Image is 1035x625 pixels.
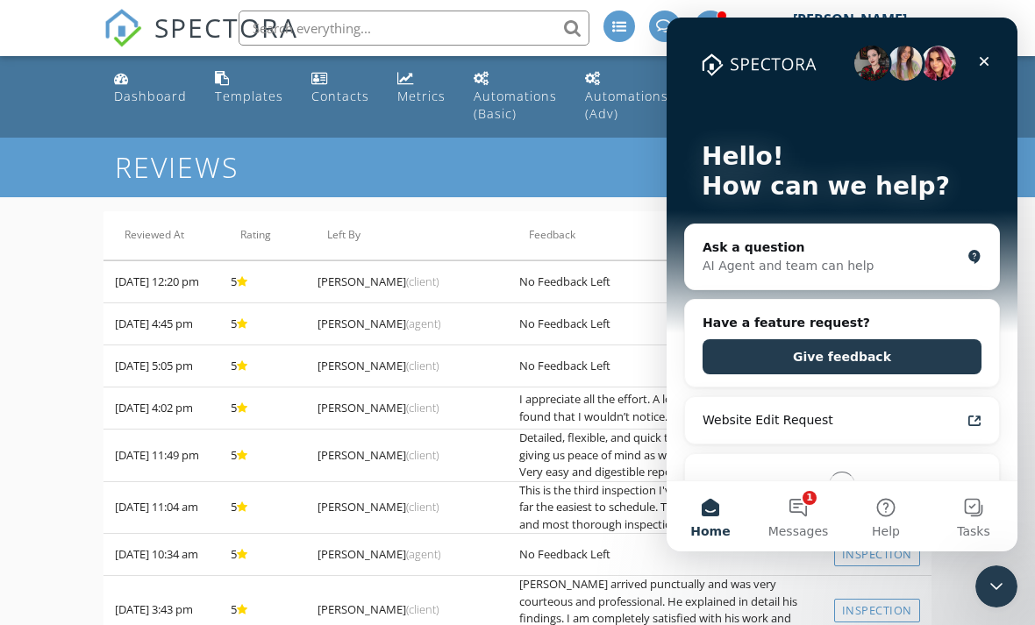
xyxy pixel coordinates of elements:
[578,63,675,131] a: Automations (Advanced)
[239,11,589,46] input: Search everything...
[667,18,1017,551] iframe: Intercom live chat
[318,273,439,289] span: [PERSON_NAME]
[115,152,920,182] h1: Reviews
[406,499,439,515] span: (client)
[107,63,194,113] a: Dashboard
[406,546,440,562] span: (agent)
[219,211,306,260] th: Rating: Not sorted. Activate to sort ascending.
[318,400,439,415] span: [PERSON_NAME]
[103,9,142,47] img: The Best Home Inspection Software - Spectora
[406,601,439,617] span: (client)
[154,9,298,46] span: SPECTORA
[103,345,219,387] td: [DATE] 5:05 pm
[508,430,823,482] td: Detailed, flexible, and quick turn around. Thank you for giving us peace of mind as we move into ...
[406,316,440,331] span: (agent)
[311,88,369,104] div: Contacts
[406,358,439,373] span: (client)
[508,387,823,430] td: I appreciate all the effort. A lot of deficiencies were found that I wouldn’t notice.
[304,63,376,113] a: Contacts
[318,316,440,331] span: [PERSON_NAME]
[390,63,453,113] a: Metrics
[306,211,508,260] th: Left By: Not sorted. Activate to sort ascending.
[834,599,920,622] a: Inspection
[406,400,439,415] span: (client)
[103,211,219,260] th: Reviewed At: Not sorted. Activate to sort ascending.
[219,303,306,345] td: 5
[508,345,823,387] td: No Feedback Left
[318,546,440,562] span: [PERSON_NAME]
[508,303,823,345] td: No Feedback Left
[975,565,1017,607] iframe: Intercom live chat
[508,534,823,576] td: No Feedback Left
[585,88,668,122] div: Automations (Adv)
[103,387,219,430] td: [DATE] 4:02 pm
[103,303,219,345] td: [DATE] 4:45 pm
[219,387,306,430] td: 5
[474,88,557,122] div: Automations (Basic)
[103,534,219,576] td: [DATE] 10:34 am
[219,345,306,387] td: 5
[215,88,283,104] div: Templates
[114,88,187,104] div: Dashboard
[219,430,306,482] td: 5
[508,211,823,260] th: Feedback: Not sorted. Activate to sort ascending.
[103,430,219,482] td: [DATE] 11:49 pm
[103,24,298,60] a: SPECTORA
[406,273,439,289] span: (client)
[508,261,823,303] td: No Feedback Left
[208,63,290,113] a: Templates
[318,358,439,373] span: [PERSON_NAME]
[318,447,439,463] span: [PERSON_NAME]
[467,63,564,131] a: Automations (Basic)
[219,481,306,534] td: 5
[103,481,219,534] td: [DATE] 11:04 am
[834,543,920,566] a: Inspection
[397,88,446,104] div: Metrics
[793,11,907,28] div: [PERSON_NAME]
[508,481,823,534] td: This is the third inspection I've had this year. It was by far the easiest to schedule. The best ...
[318,601,439,617] span: [PERSON_NAME]
[219,261,306,303] td: 5
[406,447,439,463] span: (client)
[318,499,439,515] span: [PERSON_NAME]
[103,261,219,303] td: [DATE] 12:20 pm
[219,534,306,576] td: 5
